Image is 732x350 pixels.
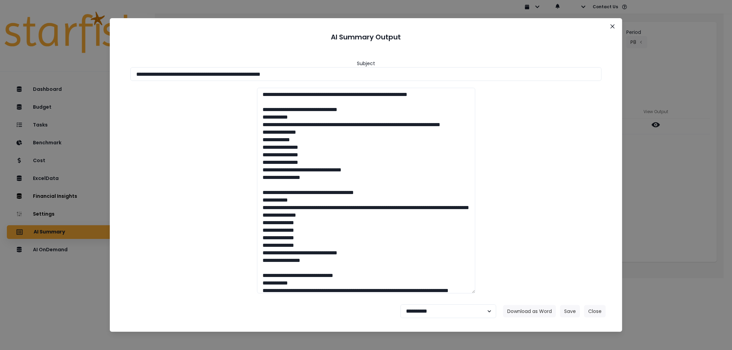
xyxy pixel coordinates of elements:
[560,305,580,317] button: Save
[357,60,375,67] header: Subject
[584,305,606,317] button: Close
[503,305,556,317] button: Download as Word
[607,21,618,32] button: Close
[118,26,614,48] header: AI Summary Output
